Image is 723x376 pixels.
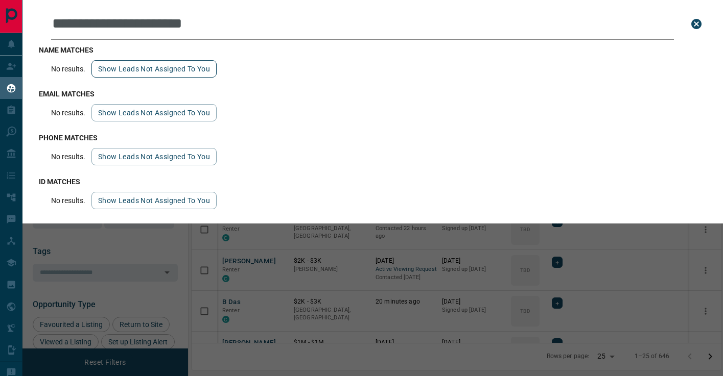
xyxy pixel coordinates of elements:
button: show leads not assigned to you [91,148,217,165]
h3: id matches [39,178,707,186]
button: close search bar [686,14,707,34]
button: show leads not assigned to you [91,60,217,78]
p: No results. [51,109,85,117]
button: show leads not assigned to you [91,104,217,121]
p: No results. [51,153,85,161]
p: No results. [51,196,85,205]
button: show leads not assigned to you [91,192,217,209]
h3: name matches [39,46,707,54]
h3: email matches [39,90,707,98]
p: No results. [51,65,85,73]
h3: phone matches [39,134,707,142]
